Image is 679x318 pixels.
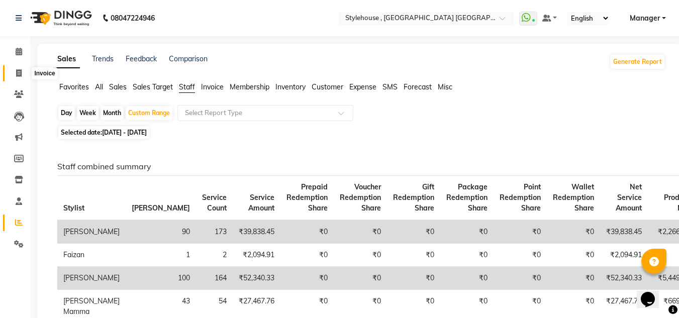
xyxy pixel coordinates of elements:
td: Faizan [57,244,126,267]
td: ₹0 [280,244,334,267]
td: [PERSON_NAME] [57,267,126,290]
td: 90 [126,220,196,244]
a: Sales [53,50,80,68]
span: Inventory [275,82,306,91]
span: Forecast [404,82,432,91]
span: Prepaid Redemption Share [286,182,328,213]
span: Customer [312,82,343,91]
td: ₹52,340.33 [233,267,280,290]
td: ₹0 [387,244,440,267]
td: ₹39,838.45 [600,220,648,244]
div: Month [101,106,124,120]
td: 100 [126,267,196,290]
span: Invoice [201,82,224,91]
td: ₹0 [387,220,440,244]
td: ₹0 [440,267,494,290]
td: ₹0 [334,220,387,244]
td: ₹0 [334,267,387,290]
td: ₹52,340.33 [600,267,648,290]
span: Sales Target [133,82,173,91]
span: Favorites [59,82,89,91]
h6: Staff combined summary [57,162,657,171]
span: Package Redemption Share [446,182,488,213]
span: Expense [349,82,376,91]
td: ₹0 [334,244,387,267]
span: [PERSON_NAME] [132,203,190,213]
td: [PERSON_NAME] [57,220,126,244]
td: ₹0 [494,220,547,244]
div: Week [77,106,99,120]
span: Selected date: [58,126,149,139]
td: ₹0 [547,267,600,290]
img: logo [26,4,94,32]
span: [DATE] - [DATE] [102,129,147,136]
span: Misc [438,82,452,91]
td: ₹0 [280,220,334,244]
td: ₹0 [440,220,494,244]
iframe: chat widget [637,278,669,308]
td: ₹0 [547,220,600,244]
span: Staff [179,82,195,91]
td: ₹39,838.45 [233,220,280,244]
td: ₹0 [494,267,547,290]
span: Voucher Redemption Share [340,182,381,213]
td: 2 [196,244,233,267]
td: ₹0 [547,244,600,267]
a: Feedback [126,54,157,63]
td: 173 [196,220,233,244]
div: Day [58,106,75,120]
div: Custom Range [126,106,172,120]
a: Trends [92,54,114,63]
span: All [95,82,103,91]
span: Stylist [63,203,84,213]
span: Service Count [202,193,227,213]
td: ₹0 [440,244,494,267]
td: ₹0 [494,244,547,267]
td: ₹0 [280,267,334,290]
td: ₹2,094.91 [233,244,280,267]
b: 08047224946 [111,4,155,32]
span: Wallet Redemption Share [553,182,594,213]
span: Manager [630,13,660,24]
span: Point Redemption Share [500,182,541,213]
span: SMS [382,82,398,91]
span: Gift Redemption Share [393,182,434,213]
span: Net Service Amount [616,182,642,213]
td: 1 [126,244,196,267]
button: Generate Report [611,55,664,69]
span: Service Amount [248,193,274,213]
span: Sales [109,82,127,91]
a: Comparison [169,54,208,63]
td: ₹0 [387,267,440,290]
span: Membership [230,82,269,91]
div: Invoice [32,67,57,79]
td: ₹2,094.91 [600,244,648,267]
td: 164 [196,267,233,290]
